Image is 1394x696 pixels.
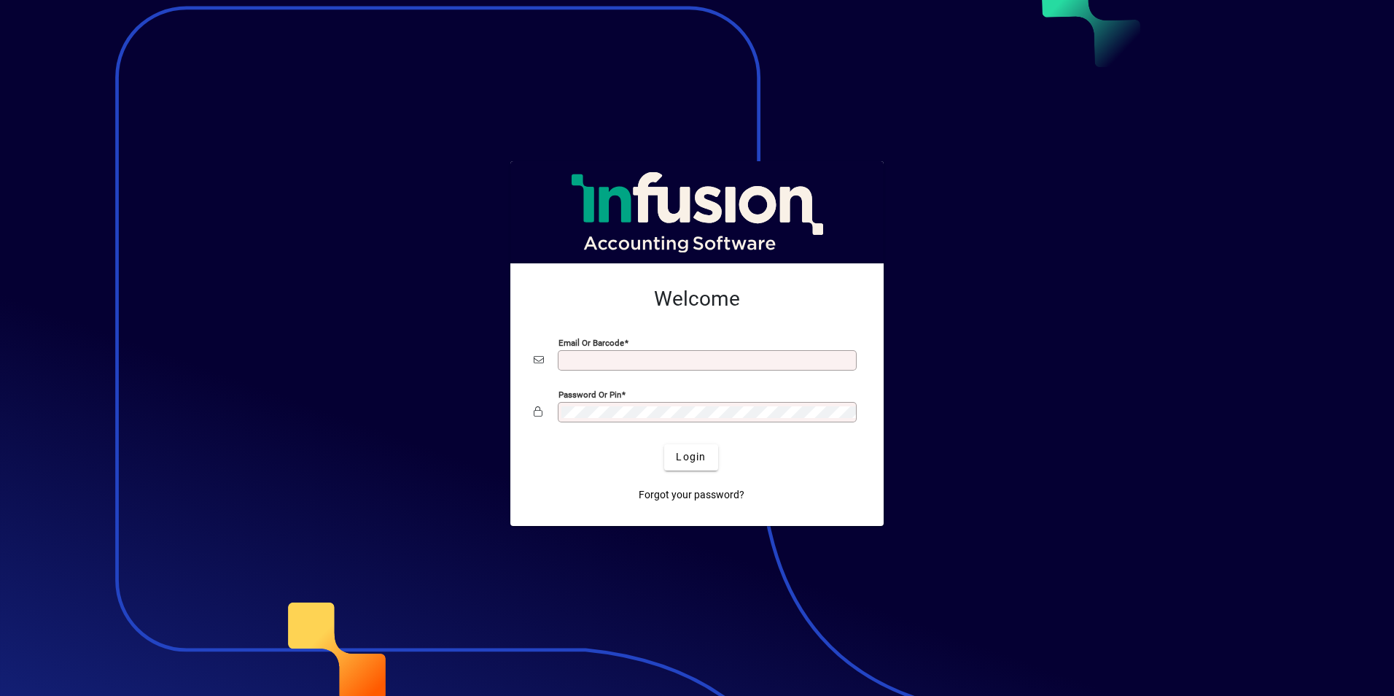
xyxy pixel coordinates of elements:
mat-label: Password or Pin [558,389,621,399]
h2: Welcome [534,287,860,312]
mat-label: Email or Barcode [558,337,624,347]
a: Forgot your password? [633,482,750,509]
span: Forgot your password? [639,487,744,503]
span: Login [676,449,706,465]
button: Login [664,444,717,471]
